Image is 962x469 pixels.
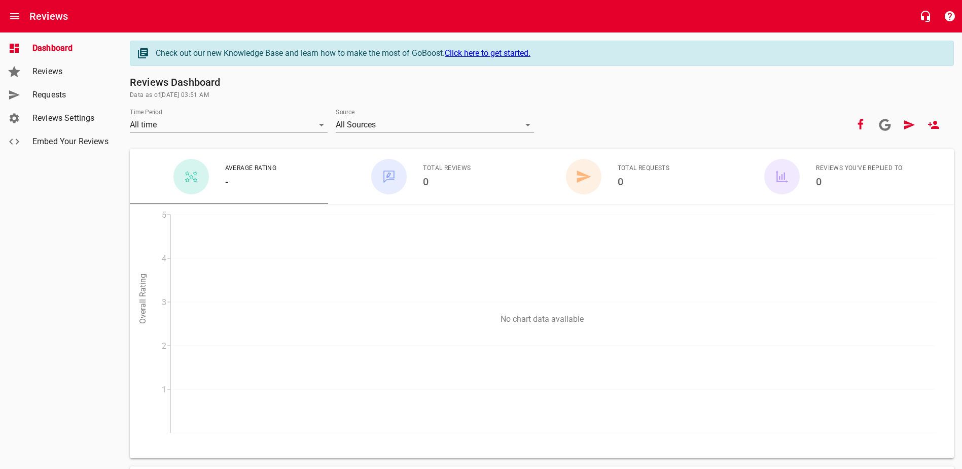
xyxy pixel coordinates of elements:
label: Source [336,109,354,115]
span: Total Requests [618,163,670,174]
tspan: 5 [162,210,166,220]
a: Request Review [897,113,921,137]
button: Support Portal [938,4,962,28]
span: Reviews You've Replied To [816,163,902,174]
tspan: 2 [162,341,166,351]
span: Total Reviews [423,163,471,174]
h6: 0 [816,174,902,190]
a: New User [921,113,946,137]
h6: 0 [618,174,670,190]
tspan: 1 [162,385,166,394]
span: Embed Your Reviews [32,136,110,148]
p: No chart data available [130,314,954,324]
label: Time Period [130,109,162,115]
button: Open drawer [3,4,27,28]
h6: 0 [423,174,471,190]
a: Click here to get started. [445,48,530,58]
span: Data as of [DATE] 03:51 AM [130,90,954,100]
tspan: Overall Rating [138,274,148,324]
span: Average Rating [225,163,277,174]
h6: - [225,174,277,190]
button: Live Chat [913,4,938,28]
div: All time [130,117,328,133]
tspan: 4 [162,254,166,263]
span: Reviews Settings [32,112,110,124]
div: Check out our new Knowledge Base and learn how to make the most of GoBoost. [156,47,943,59]
div: All Sources [336,117,533,133]
h6: Reviews Dashboard [130,74,954,90]
button: Your Facebook account is connected [848,113,873,137]
a: Connect your Google account [873,113,897,137]
h6: Reviews [29,8,68,24]
span: Requests [32,89,110,101]
span: Reviews [32,65,110,78]
span: Dashboard [32,42,110,54]
tspan: 3 [162,297,166,307]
